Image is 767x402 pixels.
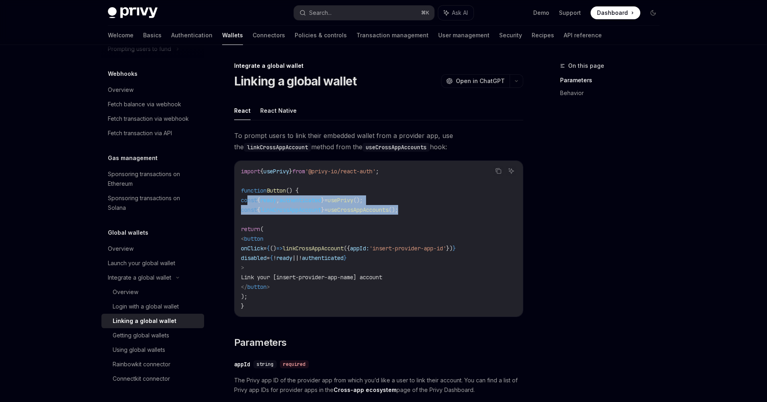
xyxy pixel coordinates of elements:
span: => [276,245,283,252]
span: { [257,197,260,204]
span: function [241,187,267,194]
a: API reference [564,26,602,45]
img: dark logo [108,7,158,18]
div: Fetch transaction via webhook [108,114,189,124]
a: Overview [101,242,204,256]
div: appId [234,360,250,368]
span: string [257,361,273,367]
span: () [270,245,276,252]
span: } [241,303,244,310]
span: > [267,283,270,290]
button: Copy the contents from the code block [493,166,504,176]
h5: Webhooks [108,69,138,79]
span: usePrivy [263,168,289,175]
span: onClick [241,245,263,252]
code: useCrossAppAccounts [362,143,430,152]
span: = [263,245,267,252]
div: Login with a global wallet [113,302,179,311]
a: Welcome [108,26,134,45]
span: (); [353,197,363,204]
a: Behavior [560,87,666,99]
div: required [280,360,309,368]
span: ! [299,254,302,262]
a: Dashboard [591,6,640,19]
button: Ask AI [506,166,516,176]
span: () { [286,187,299,194]
a: Transaction management [356,26,429,45]
span: , [276,197,279,204]
strong: Cross-app ecosystem [334,386,397,393]
span: = [324,206,328,213]
a: Authentication [171,26,212,45]
span: ⌘ K [421,10,429,16]
div: Linking a global wallet [113,316,176,326]
div: Integrate a global wallet [108,273,171,282]
div: Fetch balance via webhook [108,99,181,109]
span: Dashboard [597,9,628,17]
span: const [241,206,257,213]
span: ! [273,254,276,262]
span: useCrossAppAccounts [328,206,389,213]
span: } [453,245,456,252]
span: disabled [241,254,267,262]
a: Recipes [532,26,554,45]
span: { [260,168,263,175]
a: Wallets [222,26,243,45]
div: Sponsoring transactions on Ethereum [108,169,199,189]
span: return [241,225,260,233]
span: (); [389,206,398,213]
a: Security [499,26,522,45]
span: appId: [350,245,369,252]
span: usePrivy [328,197,353,204]
a: Policies & controls [295,26,347,45]
div: Overview [108,244,134,254]
span: } [289,168,292,175]
h1: Linking a global wallet [234,74,357,88]
span: ({ [344,245,350,252]
a: Basics [143,26,162,45]
span: }) [446,245,453,252]
a: Fetch transaction via API [101,126,204,140]
span: Parameters [234,336,287,349]
div: Overview [113,287,138,297]
span: The Privy app ID of the provider app from which you’d like a user to link their account. You can ... [234,376,523,395]
span: { [257,206,260,213]
button: Open in ChatGPT [441,74,510,88]
a: Fetch transaction via webhook [101,112,204,126]
div: Using global wallets [113,345,165,355]
a: Connectors [253,26,285,45]
a: User management [438,26,490,45]
span: 'insert-provider-app-id' [369,245,446,252]
div: Sponsoring transactions on Solana [108,193,199,213]
a: Login with a global wallet [101,299,204,314]
div: Fetch transaction via API [108,128,172,138]
span: Button [267,187,286,194]
span: Ask AI [452,9,468,17]
span: import [241,168,260,175]
a: Overview [101,285,204,299]
span: > [241,264,244,271]
span: { [270,254,273,262]
span: from [292,168,305,175]
a: Sponsoring transactions on Solana [101,191,204,215]
span: button [244,235,263,242]
span: } [344,254,347,262]
div: Connectkit connector [113,374,170,384]
span: } [321,206,324,213]
button: Search...⌘K [294,6,434,20]
span: ready [260,197,276,204]
span: linkCrossAppAccount [283,245,344,252]
button: React Native [260,101,297,120]
button: Ask AI [438,6,474,20]
code: linkCrossAppAccount [244,143,311,152]
div: Search... [309,8,332,18]
span: = [324,197,328,204]
div: Getting global wallets [113,331,169,340]
span: authenticated [302,254,344,262]
h5: Global wallets [108,228,148,238]
a: Parameters [560,74,666,87]
a: Getting global wallets [101,328,204,343]
span: = [267,254,270,262]
span: '@privy-io/react-auth' [305,168,376,175]
a: Connectkit connector [101,372,204,386]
